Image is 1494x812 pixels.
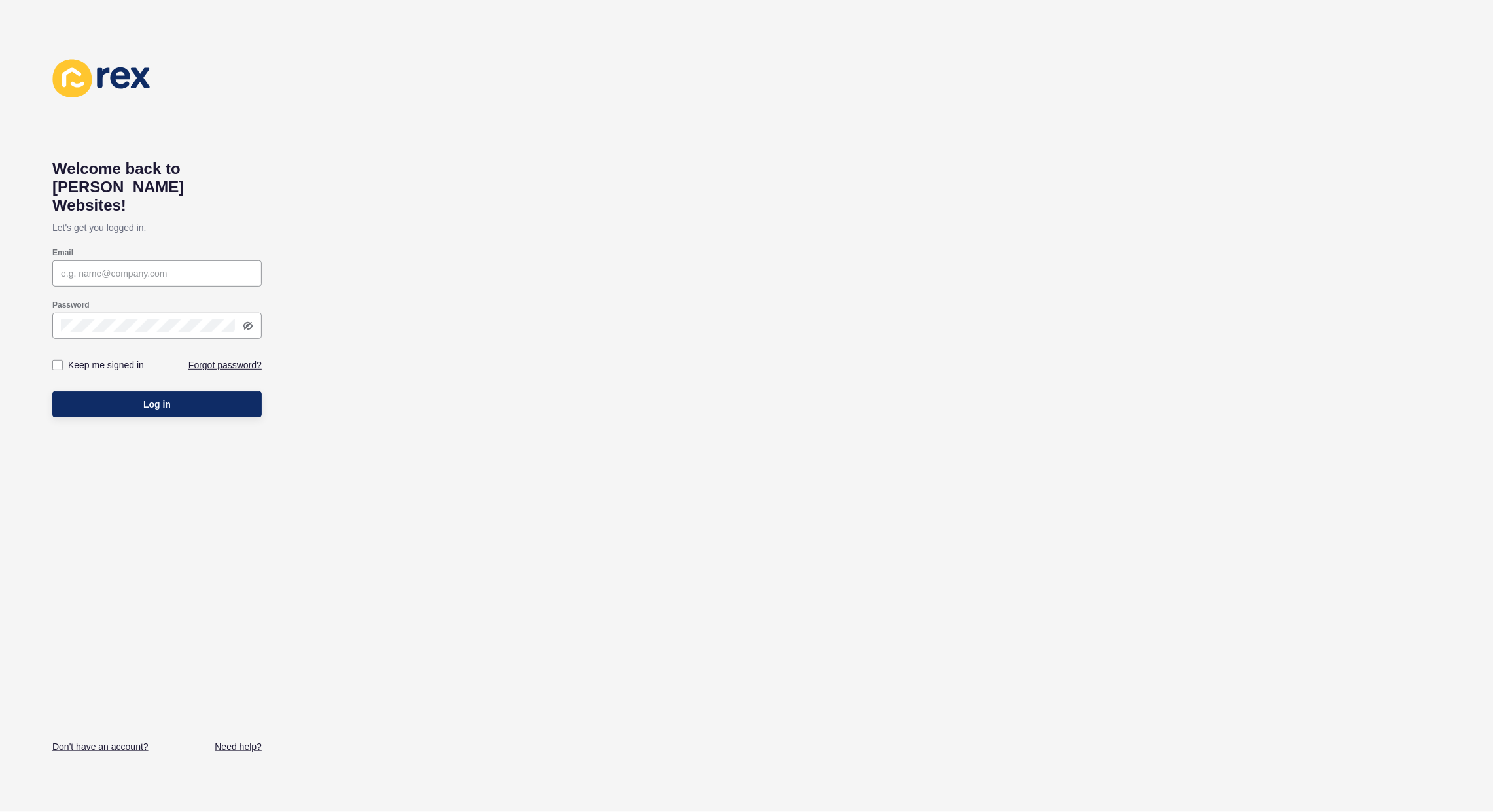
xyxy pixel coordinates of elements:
span: Log in [143,398,171,411]
label: Email [52,247,73,258]
p: Let's get you logged in. [52,215,262,241]
button: Log in [52,391,262,417]
label: Password [52,300,90,310]
a: Forgot password? [188,359,262,372]
label: Keep me signed in [68,359,144,372]
a: Need help? [215,740,262,753]
a: Don't have an account? [52,740,149,753]
input: e.g. name@company.com [61,267,253,280]
h1: Welcome back to [PERSON_NAME] Websites! [52,160,262,215]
